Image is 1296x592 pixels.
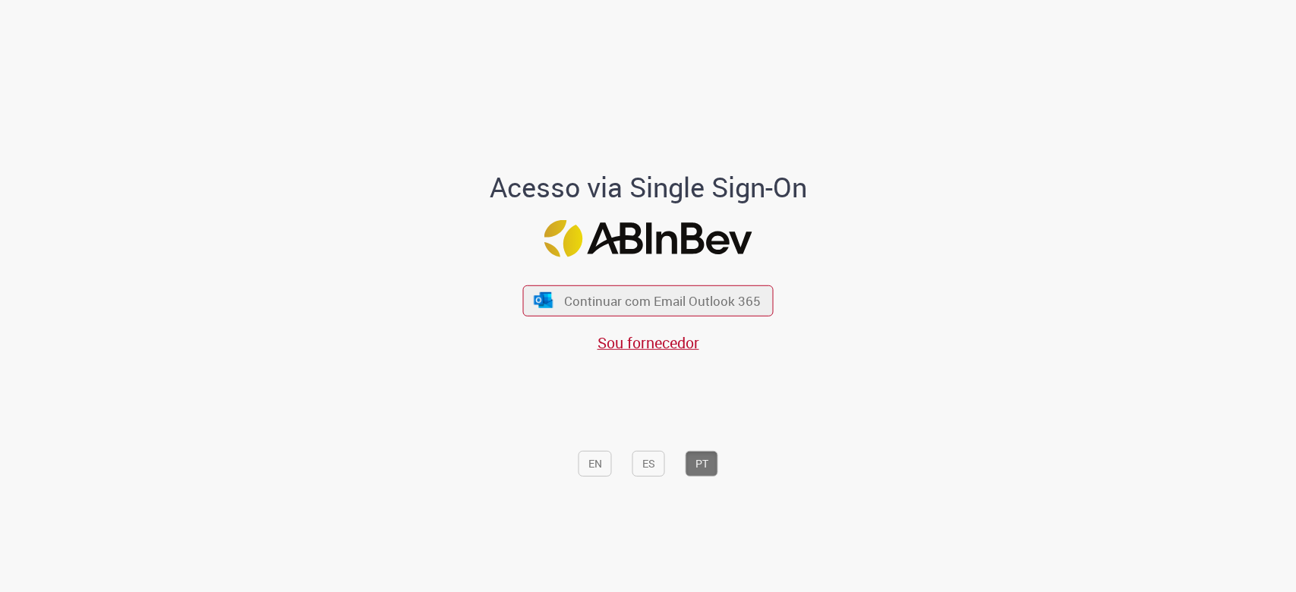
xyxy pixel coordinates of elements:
button: EN [579,451,612,477]
button: ícone Azure/Microsoft 360 Continuar com Email Outlook 365 [523,285,774,316]
button: PT [686,451,718,477]
a: Sou fornecedor [598,332,699,353]
button: ES [632,451,665,477]
span: Continuar com Email Outlook 365 [564,292,761,310]
h1: Acesso via Single Sign-On [437,172,859,202]
img: Logo ABInBev [544,220,752,257]
img: ícone Azure/Microsoft 360 [532,292,553,308]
